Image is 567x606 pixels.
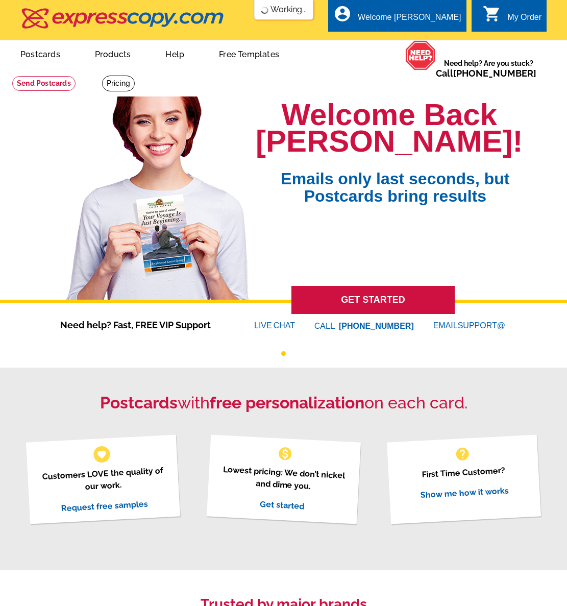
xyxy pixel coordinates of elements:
[260,499,305,511] a: Get started
[453,68,536,79] a: [PHONE_NUMBER]
[79,41,147,65] a: Products
[4,41,77,65] a: Postcards
[281,351,286,356] button: 1 of 1
[96,449,107,459] span: favorite
[100,393,178,412] strong: Postcards
[61,499,148,513] a: Request free samples
[421,486,509,500] a: Show me how it works
[277,446,293,462] span: monetization_on
[483,11,541,24] a: shopping_cart My Order
[149,41,201,65] a: Help
[333,5,352,23] i: account_circle
[20,393,547,413] h2: with on each card.
[210,393,364,412] strong: free personalization
[254,321,295,330] a: LIVECHAT
[203,41,295,65] a: Free Templates
[60,318,224,332] span: Need help? Fast, FREE VIP Support
[39,464,167,495] p: Customers LOVE the quality of our work.
[455,446,471,462] span: help
[400,463,528,482] p: First Time Customer?
[291,286,455,314] a: GET STARTED
[260,6,268,14] img: loading...
[458,320,507,332] font: SUPPORT@
[60,76,256,300] img: welcome-back-logged-in.png
[254,320,274,332] font: LIVE
[436,58,541,79] span: Need help? Are you stuck?
[436,68,536,79] span: Call
[219,463,348,494] p: Lowest pricing: We don’t nickel and dime you.
[405,40,436,70] img: help
[256,102,523,155] h1: Welcome Back [PERSON_NAME]!
[433,321,507,330] a: EMAILSUPPORT@
[483,5,501,23] i: shopping_cart
[267,155,523,205] span: Emails only last seconds, but Postcards bring results
[507,13,541,27] div: My Order
[358,13,461,27] div: Welcome [PERSON_NAME]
